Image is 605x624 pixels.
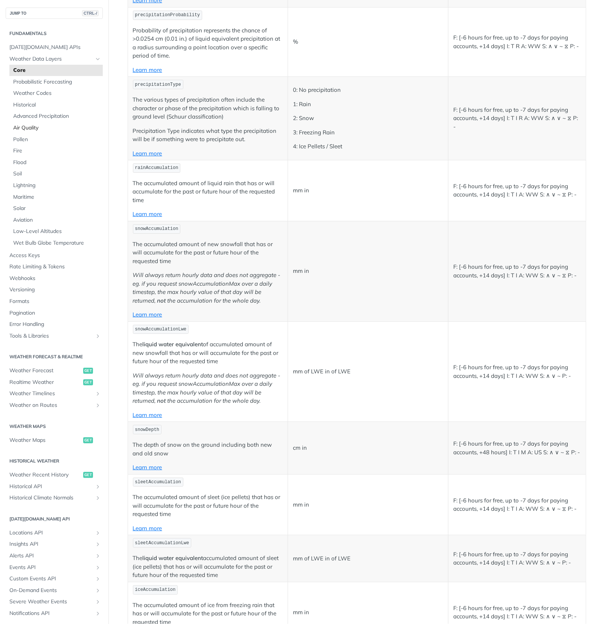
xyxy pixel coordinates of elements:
[9,483,93,490] span: Historical API
[6,539,103,550] a: Insights APIShow subpages for Insights API
[13,67,101,74] span: Core
[9,321,101,328] span: Error Handling
[143,554,203,562] strong: liquid water equivalent
[6,458,103,464] h2: Historical Weather
[9,122,103,134] a: Air Quality
[135,479,181,485] span: sleetAccumulation
[133,240,283,266] p: The accumulated amount of new snowfall that has or will accumulate for the past or future hour of...
[6,8,103,19] button: JUMP TOCTRL-/
[293,367,443,376] p: mm of LWE in of LWE
[95,402,101,408] button: Show subpages for Weather on Routes
[9,192,103,203] a: Maritime
[95,553,101,559] button: Show subpages for Alerts API
[95,587,101,594] button: Show subpages for On-Demand Events
[82,10,99,16] span: CTRL-/
[6,550,103,562] a: Alerts APIShow subpages for Alerts API
[13,78,101,86] span: Probabilistic Forecasting
[168,397,261,404] em: the accumulation for the whole day.
[6,307,103,319] a: Pagination
[293,128,443,137] p: 3: Freezing Rain
[293,444,443,452] p: cm in
[6,42,103,53] a: [DATE][DOMAIN_NAME] APIs
[9,215,103,226] a: Aviation
[9,134,103,145] a: Pollen
[133,179,283,205] p: The accumulated amount of liquid rain that has or will accumulate for the past or future hour of ...
[9,157,103,168] a: Flood
[6,365,103,376] a: Weather Forecastget
[453,550,581,567] p: F: [-6 hours for free, up to -7 days for paying accounts, +14 days] I: T I A: WW S: ∧ ∨ ~ P: -
[9,379,81,386] span: Realtime Weather
[133,372,280,405] em: Will always return hourly data and does not aggregate - eg. if you request snowAccumulationMax ov...
[6,516,103,522] h2: [DATE][DOMAIN_NAME] API
[293,554,443,563] p: mm of LWE in of LWE
[9,286,101,294] span: Versioning
[9,263,101,271] span: Rate Limiting & Tokens
[453,33,581,50] p: F: [-6 hours for free, up to -7 days for paying accounts, +14 days] I: T R A: WW S: ∧ ∨ ~ ⧖ P: -
[9,390,93,397] span: Weather Timelines
[83,472,93,478] span: get
[9,44,101,51] span: [DATE][DOMAIN_NAME] APIs
[9,275,101,282] span: Webhooks
[9,309,101,317] span: Pagination
[95,56,101,62] button: Hide subpages for Weather Data Layers
[293,86,443,94] p: 0: No precipitation
[293,100,443,109] p: 1: Rain
[9,168,103,180] a: Soil
[9,540,93,548] span: Insights API
[133,554,283,580] p: The accumulated amount of sleet (ice pellets) that has or will accumulate for the past or future ...
[133,464,162,471] a: Learn more
[13,113,101,120] span: Advanced Precipitation
[135,587,175,592] span: iceAccumulation
[9,55,93,63] span: Weather Data Layers
[13,239,101,247] span: Wet Bulb Globe Temperature
[9,180,103,191] a: Lightning
[6,53,103,65] a: Weather Data LayersHide subpages for Weather Data Layers
[9,529,93,537] span: Locations API
[453,363,581,380] p: F: [-6 hours for free, up to -7 days for paying accounts, +14 days] I: T I A: WW S: ∧ ∨ ~ P: -
[6,527,103,539] a: Locations APIShow subpages for Locations API
[9,332,93,340] span: Tools & Libraries
[6,469,103,481] a: Weather Recent Historyget
[9,226,103,237] a: Low-Level Altitudes
[9,203,103,214] a: Solar
[453,496,581,513] p: F: [-6 hours for free, up to -7 days for paying accounts, +14 days] I: T I A: WW S: ∧ ∨ ~ ⧖ P: -
[13,170,101,178] span: Soil
[135,327,186,332] span: snowAccumulationLwe
[9,65,103,76] a: Core
[6,481,103,492] a: Historical APIShow subpages for Historical API
[6,250,103,261] a: Access Keys
[453,604,581,621] p: F: [-6 hours for free, up to -7 days for paying accounts, +14 days] I: T I A: WW S: ∧ ∨ ~ ⧖ P: -
[9,552,93,560] span: Alerts API
[83,368,93,374] span: get
[9,88,103,99] a: Weather Codes
[6,30,103,37] h2: Fundamentals
[453,440,581,457] p: F: [-6 hours for free, up to -7 days for paying accounts, +48 hours] I: T I M A: US S: ∧ ∨ ~ ⧖ P: -
[293,38,443,46] p: %
[293,186,443,195] p: mm in
[133,271,280,304] em: Will always return hourly data and does not aggregate - eg. if you request snowAccumulationMax ov...
[6,400,103,411] a: Weather on RoutesShow subpages for Weather on Routes
[6,296,103,307] a: Formats
[133,66,162,73] a: Learn more
[293,608,443,617] p: mm in
[133,26,283,60] p: Probability of precipitation represents the chance of >0.0254 cm (0.01 in.) of liquid equivalent ...
[143,341,203,348] strong: liquid water equivalent
[9,237,103,249] a: Wet Bulb Globe Temperature
[6,319,103,330] a: Error Handling
[13,205,101,212] span: Solar
[95,530,101,536] button: Show subpages for Locations API
[13,147,101,155] span: Fire
[6,388,103,399] a: Weather TimelinesShow subpages for Weather Timelines
[13,124,101,132] span: Air Quality
[13,136,101,143] span: Pollen
[9,402,93,409] span: Weather on Routes
[9,252,101,259] span: Access Keys
[135,82,181,87] span: precipitationType
[6,573,103,584] a: Custom Events APIShow subpages for Custom Events API
[95,495,101,501] button: Show subpages for Historical Climate Normals
[6,261,103,272] a: Rate Limiting & Tokens
[9,111,103,122] a: Advanced Precipitation
[293,114,443,123] p: 2: Snow
[6,492,103,504] a: Historical Climate NormalsShow subpages for Historical Climate Normals
[95,333,101,339] button: Show subpages for Tools & Libraries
